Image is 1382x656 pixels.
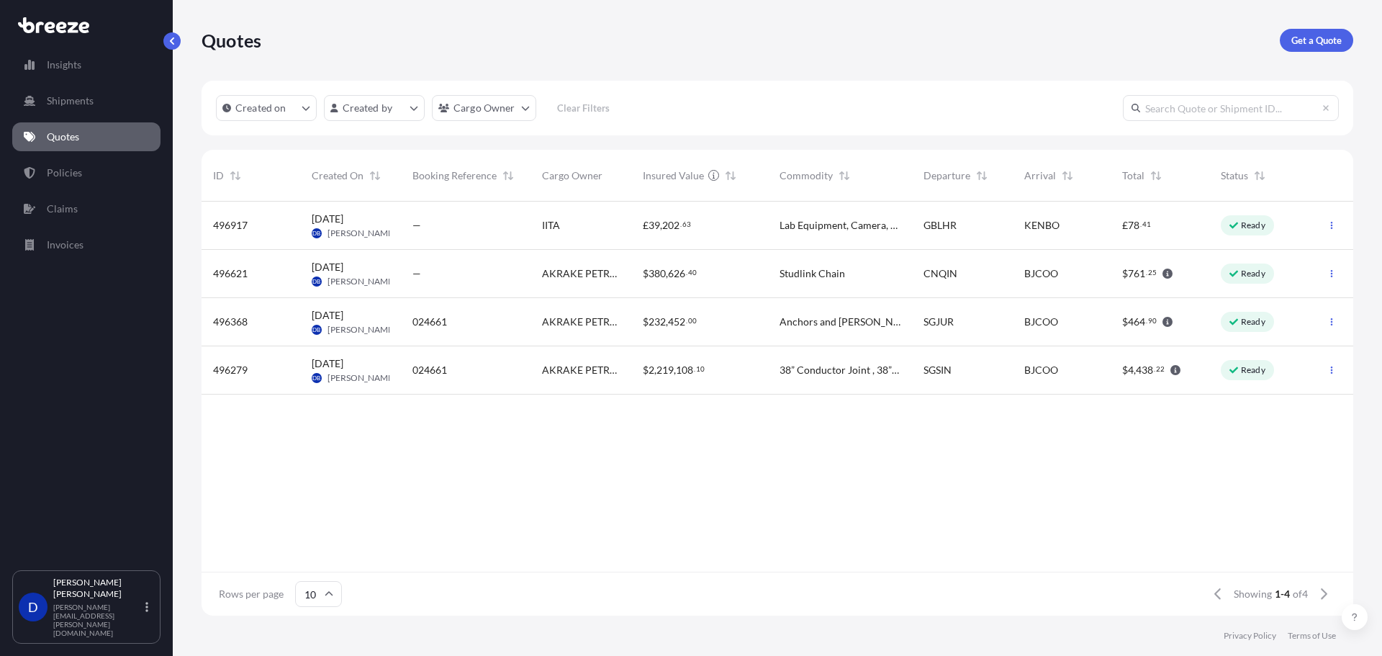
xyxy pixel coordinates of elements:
p: Ready [1241,268,1265,279]
button: Sort [500,167,517,184]
span: 00 [688,318,697,323]
span: $ [643,365,649,375]
span: 496917 [213,218,248,233]
span: 78 [1128,220,1139,230]
span: , [1134,365,1136,375]
span: D [28,600,38,614]
span: [PERSON_NAME] [328,276,396,287]
span: [DATE] [312,356,343,371]
span: , [660,220,662,230]
p: Ready [1241,316,1265,328]
span: 22 [1156,367,1165,372]
p: Policies [47,166,82,180]
span: 108 [676,365,693,375]
span: . [694,367,695,372]
span: — [412,218,421,233]
span: [DATE] [312,212,343,226]
span: Rows per page [219,587,284,601]
span: [DATE] [312,308,343,323]
button: Clear Filters [543,96,624,120]
p: [PERSON_NAME] [PERSON_NAME] [53,577,143,600]
span: $ [643,317,649,327]
span: of 4 [1293,587,1308,601]
p: Invoices [47,238,83,252]
span: [PERSON_NAME] [328,228,396,239]
span: $ [1122,269,1128,279]
span: , [674,365,676,375]
span: Anchors and [PERSON_NAME] [780,315,900,329]
span: Booking Reference [412,169,497,183]
a: Claims [12,194,161,223]
span: Studlink Chain [780,266,845,281]
p: Insights [47,58,81,72]
span: DB [312,323,320,337]
button: Sort [1251,167,1268,184]
p: [PERSON_NAME][EMAIL_ADDRESS][PERSON_NAME][DOMAIN_NAME] [53,603,143,637]
span: SGJUR [923,315,954,329]
span: — [412,266,421,281]
a: Quotes [12,122,161,151]
span: [PERSON_NAME] [328,324,396,336]
span: DB [312,226,320,241]
span: 464 [1128,317,1145,327]
span: ID [213,169,224,183]
p: Shipments [47,94,94,108]
span: IITA [542,218,560,233]
span: . [1146,318,1147,323]
span: 38” Conductor Joint , 38” Conductor Pup Joint , 38” Drive Sub [780,363,900,377]
button: Sort [836,167,853,184]
span: 1-4 [1275,587,1290,601]
p: Quotes [47,130,79,144]
span: . [1140,222,1142,227]
span: , [666,317,668,327]
button: Sort [722,167,739,184]
button: cargoOwner Filter options [432,95,536,121]
span: 496279 [213,363,248,377]
input: Search Quote or Shipment ID... [1123,95,1339,121]
span: £ [643,220,649,230]
span: . [1154,367,1155,372]
p: Quotes [202,29,261,52]
p: Cargo Owner [453,101,515,115]
span: Commodity [780,169,833,183]
span: 4 [1128,365,1134,375]
span: 63 [682,222,691,227]
span: 024661 [412,315,447,329]
p: Created on [235,101,286,115]
span: CNQIN [923,266,957,281]
span: 626 [668,269,685,279]
a: Get a Quote [1280,29,1353,52]
p: Clear Filters [557,101,610,115]
span: 39 [649,220,660,230]
span: Departure [923,169,970,183]
p: Ready [1241,364,1265,376]
span: 41 [1142,222,1151,227]
a: Insights [12,50,161,79]
span: Status [1221,169,1248,183]
span: BJCOO [1024,266,1058,281]
a: Terms of Use [1288,630,1336,642]
span: GBLHR [923,218,957,233]
span: Total [1122,169,1144,183]
span: . [680,222,682,227]
span: [DATE] [312,260,343,274]
span: AKRAKE PETROLEUM BENIN S.A. [542,266,620,281]
span: 024661 [412,363,447,377]
span: . [686,318,687,323]
span: BJCOO [1024,315,1058,329]
span: 25 [1148,270,1157,275]
span: AKRAKE PETROLEUM BENIN Carré 193-194, Scoa Gbe??o, Immeuble Octogone Cotonou, [GEOGRAPHIC_DATA] [542,363,620,377]
span: Lab Equipment, Camera, Eye piece, Leica Leica M205 FCA Optics Carrier, Microscope [780,218,900,233]
span: 496368 [213,315,248,329]
span: DB [312,371,320,385]
span: 202 [662,220,679,230]
span: , [666,269,668,279]
span: 761 [1128,269,1145,279]
button: Sort [366,167,384,184]
p: Privacy Policy [1224,630,1276,642]
span: 2 [649,365,654,375]
a: Policies [12,158,161,187]
span: £ [1122,220,1128,230]
span: $ [1122,365,1128,375]
span: Cargo Owner [542,169,602,183]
